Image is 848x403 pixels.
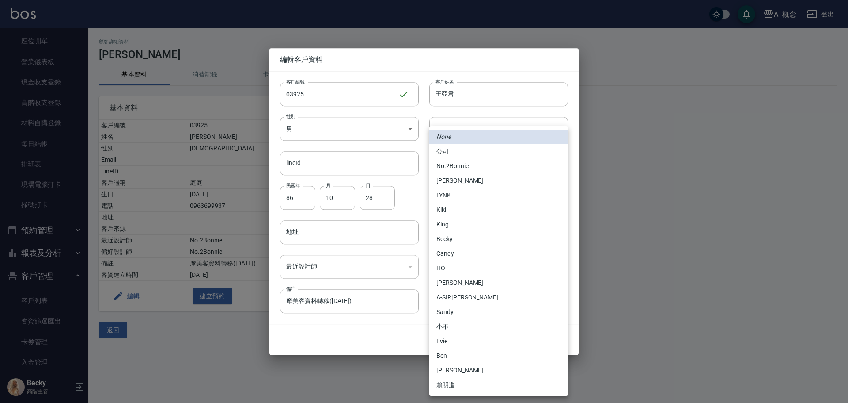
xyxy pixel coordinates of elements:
[429,276,568,290] li: [PERSON_NAME]
[429,217,568,232] li: King
[429,144,568,159] li: 公司
[429,232,568,246] li: Becky
[429,334,568,349] li: Evie
[429,349,568,363] li: Ben
[429,319,568,334] li: 小不
[429,305,568,319] li: Sandy
[429,363,568,378] li: [PERSON_NAME]
[429,246,568,261] li: Candy
[436,132,451,142] em: None
[429,261,568,276] li: HOT
[429,173,568,188] li: [PERSON_NAME]
[429,378,568,392] li: 賴明進
[429,159,568,173] li: No.2Bonnie
[429,290,568,305] li: A-SIR[PERSON_NAME]
[429,203,568,217] li: Kiki
[429,188,568,203] li: LYNK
